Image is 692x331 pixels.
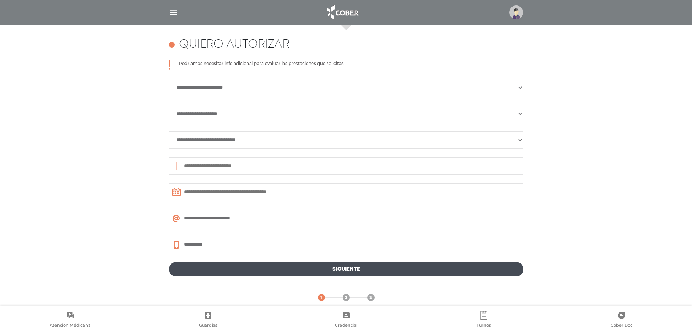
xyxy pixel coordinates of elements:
span: Cober Doc [611,323,632,329]
img: logo_cober_home-white.png [323,4,361,21]
img: Cober_menu-lines-white.svg [169,8,178,17]
img: profile-placeholder.svg [509,5,523,19]
a: 2 [343,294,350,301]
span: 3 [369,295,372,301]
span: Turnos [477,323,491,329]
a: Turnos [415,311,553,330]
a: Guardias [139,311,277,330]
span: 1 [320,295,322,301]
a: 1 [318,294,325,301]
span: 2 [345,295,347,301]
span: Credencial [335,323,357,329]
a: Siguiente [169,262,523,276]
h4: Quiero autorizar [179,38,290,52]
a: Cober Doc [553,311,691,330]
p: Podríamos necesitar info adicional para evaluar las prestaciones que solicitás. [179,60,344,70]
span: Atención Médica Ya [50,323,91,329]
a: 3 [367,294,375,301]
a: Credencial [277,311,415,330]
span: Guardias [199,323,218,329]
a: Atención Médica Ya [1,311,139,330]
